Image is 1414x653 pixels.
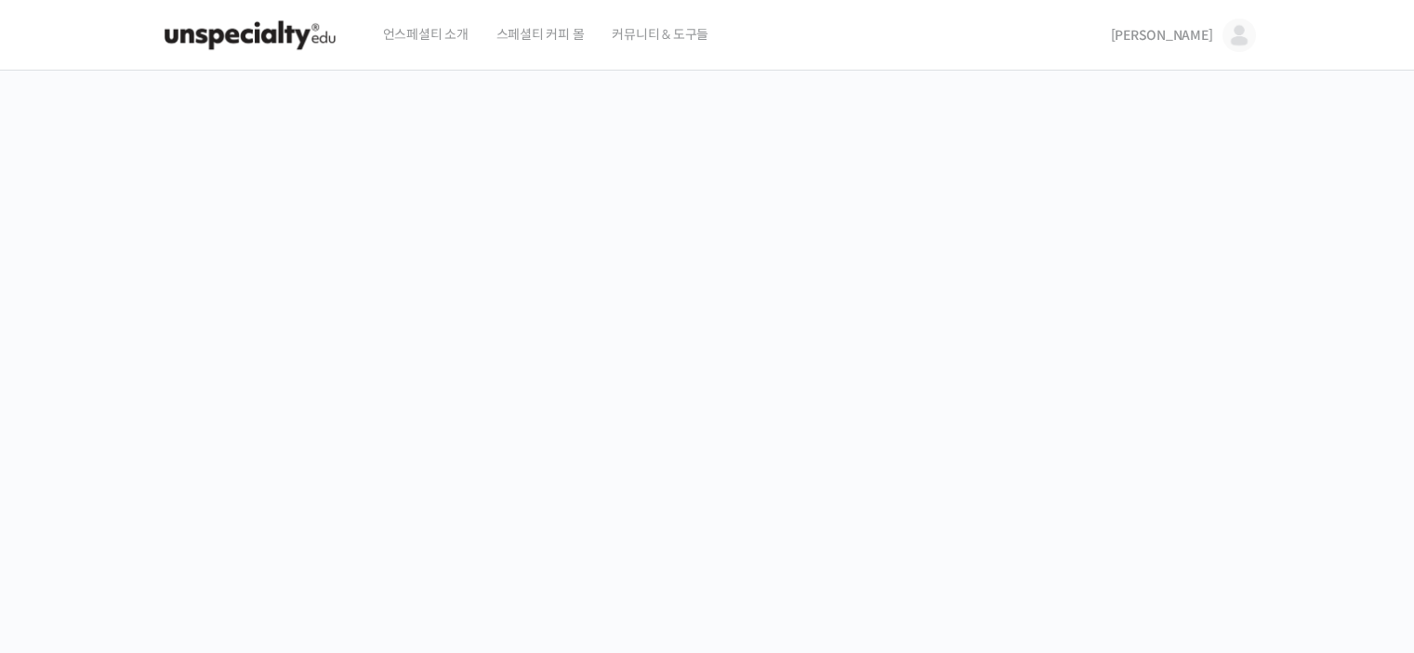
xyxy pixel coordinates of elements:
[19,284,1396,378] p: [PERSON_NAME]을 다하는 당신을 위해, 최고와 함께 만든 커피 클래스
[19,386,1396,412] p: 시간과 장소에 구애받지 않고, 검증된 커리큘럼으로
[1111,27,1213,44] span: [PERSON_NAME]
